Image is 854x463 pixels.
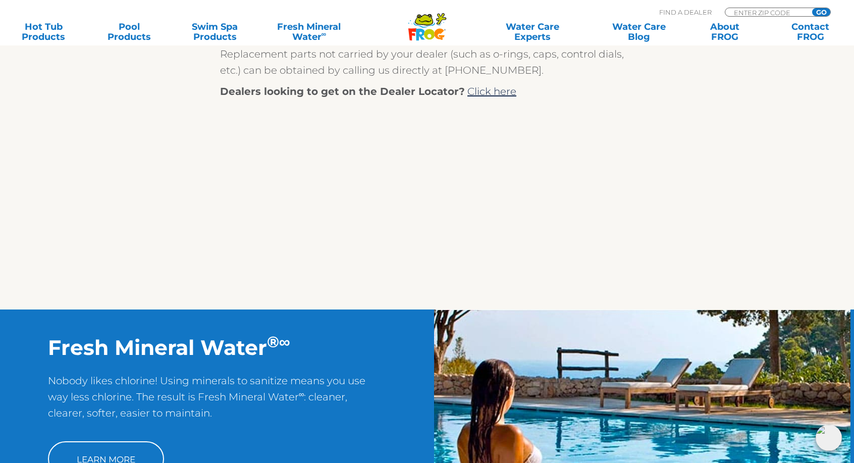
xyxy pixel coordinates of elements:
h2: Fresh Mineral Water [48,335,376,360]
sup: ∞ [299,389,304,399]
a: Fresh MineralWater∞ [268,22,351,42]
p: Replacement parts not carried by your dealer (such as o-rings, caps, control dials, etc.) can be ... [220,46,634,78]
sup: ® [267,332,279,351]
sup: ∞ [279,332,290,351]
sup: ∞ [322,30,327,38]
a: Click here [467,85,516,97]
img: openIcon [816,425,842,451]
a: AboutFROG [691,22,758,42]
strong: Dealers looking to get on the Dealer Locator? [220,85,465,97]
p: Nobody likes chlorine! Using minerals to sanitize means you use way less chlorine. The result is ... [48,373,376,431]
a: Water CareExperts [478,22,586,42]
a: PoolProducts [96,22,163,42]
p: Find A Dealer [659,8,712,17]
a: Water CareBlog [606,22,672,42]
a: Hot TubProducts [10,22,77,42]
iframe: FROG® Products for Pools [220,126,503,285]
input: Zip Code Form [733,8,801,17]
input: GO [812,8,830,16]
a: Swim SpaProducts [182,22,248,42]
a: ContactFROG [777,22,844,42]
